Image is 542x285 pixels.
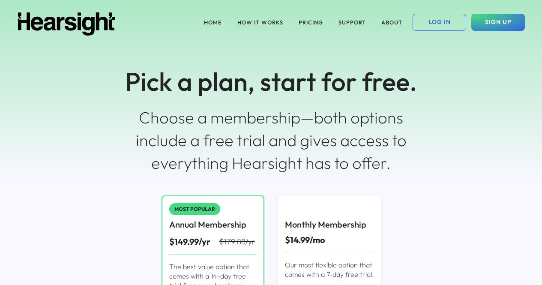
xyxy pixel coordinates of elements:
[232,14,288,31] button: HOW IT WORKS
[471,14,525,31] button: SIGN UP
[17,12,116,36] img: Hearsight logo
[169,219,246,231] div: Annual Membership
[132,106,410,175] div: Choose a membership—both options include a free trial and gives access to everything Hearsight ha...
[219,237,255,246] s: $179.88/yr
[125,63,417,99] div: Pick a plan, start for free.
[174,207,215,212] div: MOST POPULAR
[376,14,407,31] button: ABOUT
[293,14,328,31] button: PRICING
[285,234,325,246] div: $14.99/mo
[199,14,227,31] button: HOME
[285,260,374,279] div: Our most flexible option that comes with a 7-day free trial.
[169,236,219,248] div: $149.99/yr
[285,219,366,231] div: Monthly Membership
[333,14,371,31] button: SUPPORT
[413,14,466,31] button: LOG IN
